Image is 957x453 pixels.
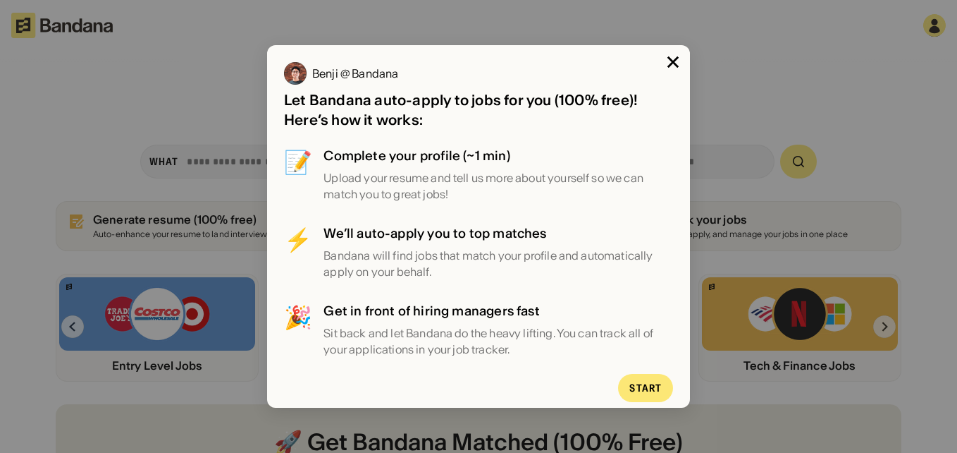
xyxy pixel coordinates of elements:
div: Upload your resume and tell us more about yourself so we can match you to great jobs! [323,170,673,202]
div: Let Bandana auto-apply to jobs for you (100% free)! Here’s how it works: [284,90,673,130]
div: ⚡️ [284,224,312,279]
div: We’ll auto-apply you to top matches [323,224,673,242]
div: Start [629,383,662,393]
div: 🎉 [284,302,312,357]
div: Bandana will find jobs that match your profile and automatically apply on your behalf. [323,248,673,279]
div: Sit back and let Bandana do the heavy lifting. You can track all of your applications in your job... [323,325,673,357]
img: Benji @ Bandana [284,62,307,85]
div: Get in front of hiring managers fast [323,302,673,320]
div: Benji @ Bandana [312,68,398,79]
div: 📝 [284,147,312,202]
div: Complete your profile (~1 min) [323,147,673,164]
